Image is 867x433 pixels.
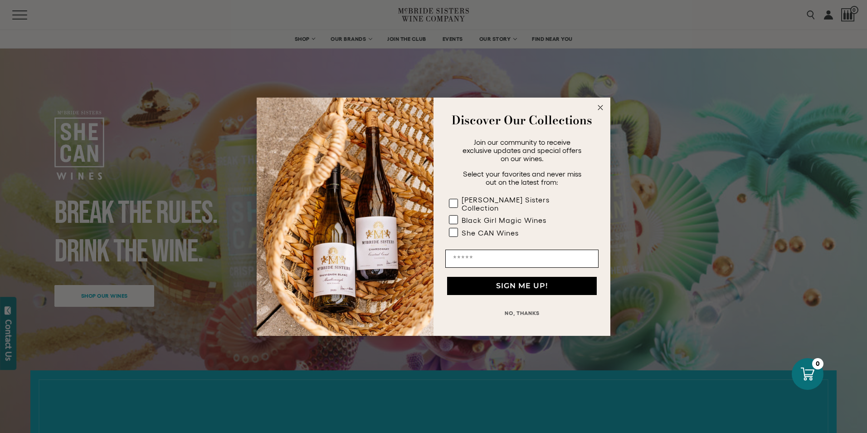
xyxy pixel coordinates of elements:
button: NO, THANKS [445,304,599,322]
strong: Discover Our Collections [452,111,592,129]
button: Close dialog [595,102,606,113]
div: 0 [812,358,823,369]
div: She CAN Wines [462,229,519,237]
span: Select your favorites and never miss out on the latest from: [463,170,581,186]
img: 42653730-7e35-4af7-a99d-12bf478283cf.jpeg [257,98,433,336]
input: Email [445,250,599,268]
span: Join our community to receive exclusive updates and special offers on our wines. [463,138,581,162]
div: Black Girl Magic Wines [462,216,546,224]
button: SIGN ME UP! [447,277,597,295]
div: [PERSON_NAME] Sisters Collection [462,196,580,212]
